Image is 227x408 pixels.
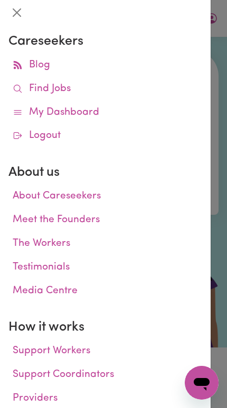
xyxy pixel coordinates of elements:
a: Find Jobs [8,77,202,101]
a: My Dashboard [8,101,202,125]
a: Media Centre [8,280,202,303]
h2: Careseekers [8,34,202,49]
a: Logout [8,124,202,148]
h2: About us [8,165,202,181]
a: Support Coordinators [8,363,202,387]
a: Testimonials [8,256,202,280]
h2: How it works [8,320,202,335]
a: About Careseekers [8,185,202,208]
iframe: Button to launch messaging window [185,366,219,400]
a: The Workers [8,232,202,256]
a: Blog [8,54,202,77]
a: Support Workers [8,340,202,363]
a: Meet the Founders [8,208,202,232]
